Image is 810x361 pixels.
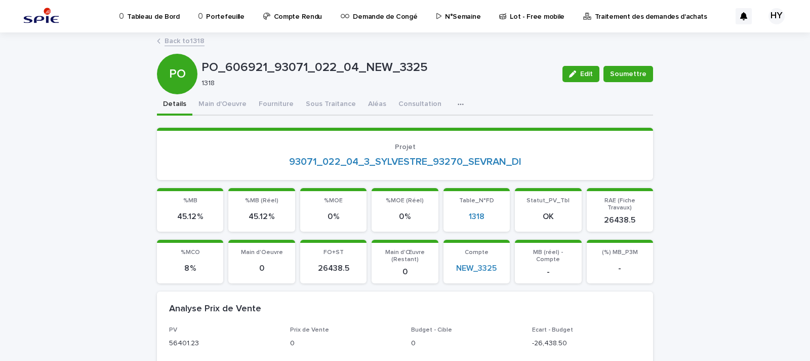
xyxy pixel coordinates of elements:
[459,198,494,204] span: Table_N°FD
[20,6,62,26] img: svstPd6MQfCT1uX1QGkG
[157,26,197,81] div: PO
[532,327,573,333] span: Ecart - Budget
[604,198,635,211] span: RAE (Fiche Travaux)
[562,66,599,82] button: Edit
[300,94,362,116] button: Sous Traitance
[469,212,484,222] a: 1318
[234,264,289,273] p: 0
[253,94,300,116] button: Fourniture
[411,338,520,349] p: 0
[521,212,575,222] p: OK
[521,267,575,277] p: -
[603,66,653,82] button: Soumettre
[456,264,497,273] a: NEW_3325
[533,249,563,263] span: MB (réel) - Compte
[362,94,392,116] button: Aléas
[768,8,785,24] div: HY
[163,212,217,222] p: 45.12 %
[169,304,261,315] h2: Analyse Prix de Vente
[526,198,570,204] span: Statut_PV_Tbl
[157,94,192,116] button: Details
[602,249,638,256] span: (%) MB_P3M
[323,249,344,256] span: FO+ST
[234,212,289,222] p: 45.12 %
[306,264,360,273] p: 26438.5
[163,264,217,273] p: 8 %
[411,327,452,333] span: Budget - Cible
[290,327,329,333] span: Prix de Vente
[386,198,424,204] span: %MOE (Réel)
[593,264,647,273] p: -
[290,338,399,349] p: 0
[532,338,641,349] p: -26,438.50
[201,79,550,88] p: 1318
[306,212,360,222] p: 0 %
[192,94,253,116] button: Main d'Oeuvre
[580,70,593,78] span: Edit
[245,198,278,204] span: %MB (Réel)
[385,249,425,263] span: Main d'Œuvre (Restant)
[392,94,448,116] button: Consultation
[201,60,554,75] p: PO_606921_93071_022_04_NEW_3325
[378,212,432,222] p: 0 %
[181,249,200,256] span: %MCO
[169,338,278,349] p: 56401.23
[465,249,489,256] span: Compte
[378,267,432,277] p: 0
[610,69,646,79] span: Soumettre
[395,143,416,151] span: Projet
[289,156,521,168] a: 93071_022_04_3_SYLVESTRE_93270_SEVRAN_DI
[183,198,197,204] span: %MB
[593,215,647,225] p: 26438.5
[241,249,283,256] span: Main d'Oeuvre
[324,198,343,204] span: %MOE
[165,34,205,46] a: Back to1318
[169,327,177,333] span: PV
